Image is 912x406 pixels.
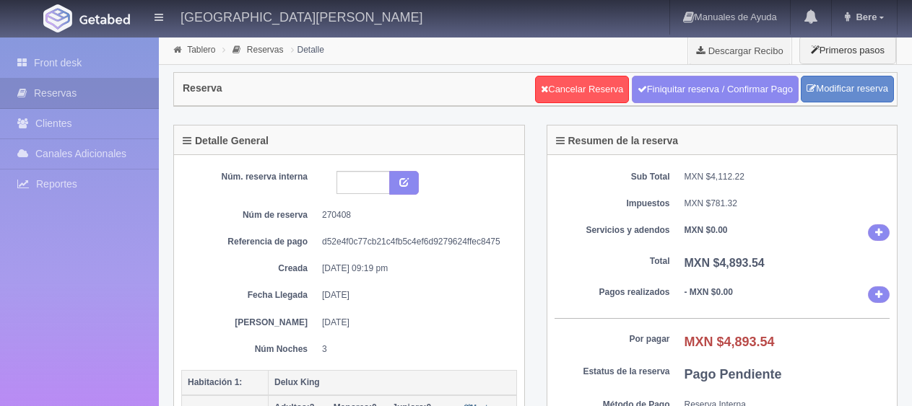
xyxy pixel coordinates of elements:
dd: MXN $4,112.22 [685,171,890,183]
dd: 270408 [322,209,506,221]
a: Modificar reserva [801,76,894,102]
dt: Pagos realizados [555,286,670,299]
a: Reservas [247,45,284,55]
dt: Total [555,255,670,268]
dt: [PERSON_NAME] [192,317,308,329]
dt: Fecha Llegada [192,289,308,301]
dt: Núm de reserva [192,209,308,221]
span: Bere [852,12,877,22]
dt: Por pagar [555,333,670,345]
h4: Detalle General [183,136,269,146]
dt: Núm Noches [192,343,308,356]
b: Habitación 1: [188,377,242,387]
dd: [DATE] [322,289,506,301]
b: MXN $0.00 [685,225,728,235]
dt: Referencia de pago [192,236,308,248]
b: Pago Pendiente [685,367,782,381]
th: Delux King [269,370,517,395]
img: Getabed [43,4,72,32]
img: Getabed [79,14,130,25]
a: Descargar Recibo [688,36,791,65]
b: MXN $4,893.54 [685,335,775,349]
dd: [DATE] [322,317,506,329]
dt: Impuestos [555,198,670,210]
h4: Reserva [183,83,222,94]
h4: [GEOGRAPHIC_DATA][PERSON_NAME] [181,7,422,25]
h4: Resumen de la reserva [556,136,679,146]
a: Finiquitar reserva / Confirmar Pago [632,76,799,103]
dt: Creada [192,262,308,275]
button: Primeros pasos [799,36,896,64]
li: Detalle [287,43,328,56]
dd: d52e4f0c77cb21c4fb5c4ef6d9279624ffec8475 [322,236,506,248]
a: Cancelar Reserva [535,76,629,103]
a: Tablero [187,45,215,55]
b: MXN $4,893.54 [685,257,765,269]
dt: Núm. reserva interna [192,171,308,183]
dt: Sub Total [555,171,670,183]
dd: 3 [322,343,506,356]
b: - MXN $0.00 [685,287,733,297]
dd: [DATE] 09:19 pm [322,262,506,275]
dd: MXN $781.32 [685,198,890,210]
dt: Servicios y adendos [555,224,670,237]
dt: Estatus de la reserva [555,366,670,378]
